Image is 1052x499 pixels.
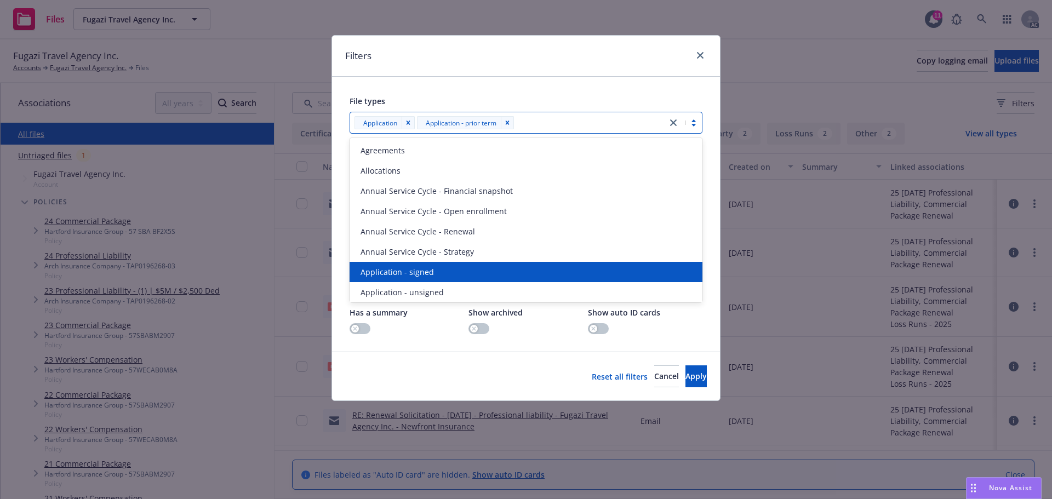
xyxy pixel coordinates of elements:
[345,49,371,63] h1: Filters
[350,96,385,106] span: File types
[359,117,397,129] span: Application
[363,117,397,129] span: Application
[361,266,434,278] span: Application - signed
[989,483,1032,492] span: Nova Assist
[685,371,707,381] span: Apply
[685,365,707,387] button: Apply
[421,117,496,129] span: Application - prior term
[654,371,679,381] span: Cancel
[361,226,475,237] span: Annual Service Cycle - Renewal
[468,307,523,318] span: Show archived
[694,49,707,62] a: close
[966,477,1042,499] button: Nova Assist
[361,246,474,257] span: Annual Service Cycle - Strategy
[361,185,513,197] span: Annual Service Cycle - Financial snapshot
[967,478,980,498] div: Drag to move
[667,116,680,129] a: close
[592,371,648,382] a: Reset all filters
[361,145,405,156] span: Agreements
[588,307,660,318] span: Show auto ID cards
[654,365,679,387] button: Cancel
[361,205,507,217] span: Annual Service Cycle - Open enrollment
[350,307,408,318] span: Has a summary
[501,116,514,129] div: Remove [object Object]
[402,116,415,129] div: Remove [object Object]
[361,165,401,176] span: Allocations
[361,286,444,298] span: Application - unsigned
[426,117,496,129] span: Application - prior term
